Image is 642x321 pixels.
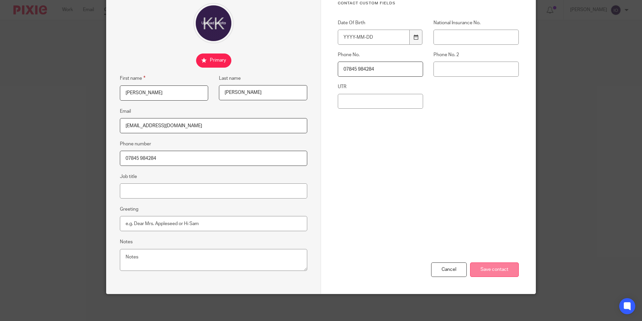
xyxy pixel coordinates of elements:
label: Job title [120,173,137,180]
label: First name [120,74,145,82]
input: e.g. Dear Mrs. Appleseed or Hi Sam [120,216,307,231]
input: Save contact [470,262,519,277]
label: Phone No. [338,51,423,58]
label: National Insurance No. [433,20,519,26]
label: UTR [338,83,423,90]
div: Cancel [431,262,467,277]
label: Greeting [120,206,138,213]
label: Notes [120,239,133,245]
h3: Contact Custom fields [338,1,519,6]
label: Email [120,108,131,115]
label: Date Of Birth [338,20,423,26]
label: Last name [219,75,241,82]
label: Phone number [120,141,151,147]
label: Phone No. 2 [433,51,519,58]
input: YYYY-MM-DD [338,30,410,45]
